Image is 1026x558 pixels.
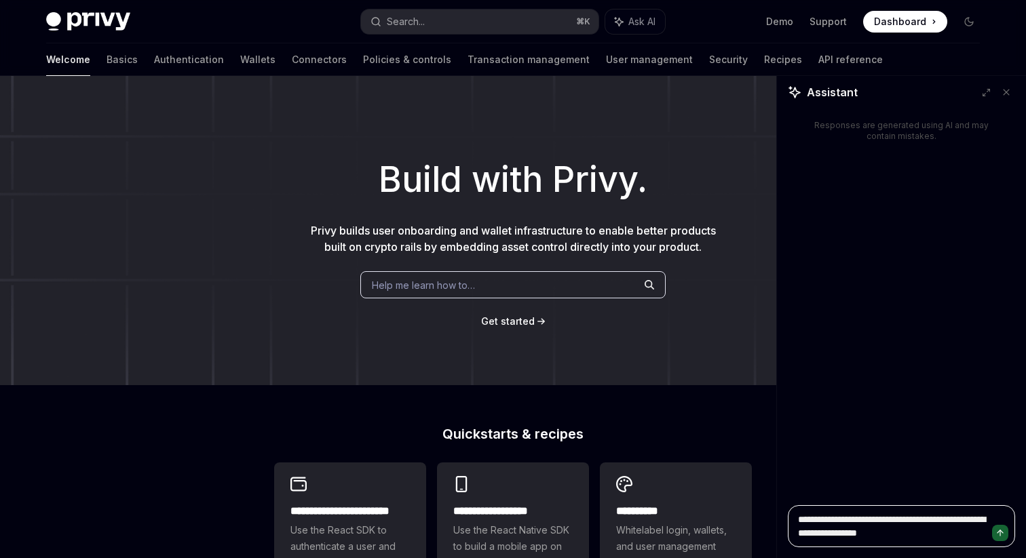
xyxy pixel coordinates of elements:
[874,15,926,28] span: Dashboard
[764,43,802,76] a: Recipes
[606,43,693,76] a: User management
[46,12,130,31] img: dark logo
[766,15,793,28] a: Demo
[274,427,752,441] h2: Quickstarts & recipes
[576,16,590,27] span: ⌘ K
[810,15,847,28] a: Support
[154,43,224,76] a: Authentication
[628,15,655,28] span: Ask AI
[992,525,1008,541] button: Send message
[363,43,451,76] a: Policies & controls
[22,153,1004,206] h1: Build with Privy.
[372,278,475,292] span: Help me learn how to…
[107,43,138,76] a: Basics
[818,43,883,76] a: API reference
[958,11,980,33] button: Toggle dark mode
[292,43,347,76] a: Connectors
[605,9,665,34] button: Ask AI
[311,224,716,254] span: Privy builds user onboarding and wallet infrastructure to enable better products built on crypto ...
[709,43,748,76] a: Security
[481,315,535,327] span: Get started
[807,84,858,100] span: Assistant
[387,14,425,30] div: Search...
[46,43,90,76] a: Welcome
[361,9,598,34] button: Search...⌘K
[240,43,275,76] a: Wallets
[810,120,993,142] div: Responses are generated using AI and may contain mistakes.
[863,11,947,33] a: Dashboard
[468,43,590,76] a: Transaction management
[481,315,535,328] a: Get started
